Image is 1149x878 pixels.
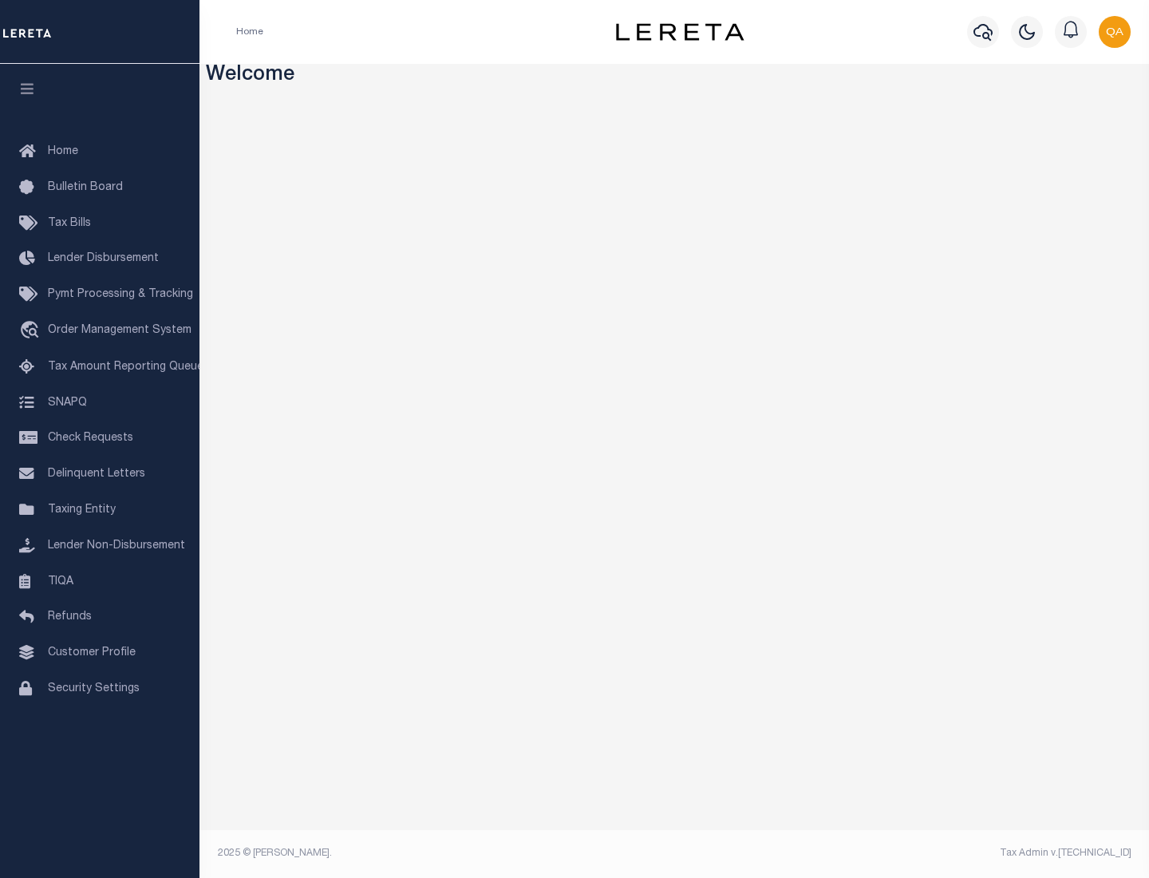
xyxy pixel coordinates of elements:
div: 2025 © [PERSON_NAME]. [206,846,675,860]
span: Bulletin Board [48,182,123,193]
span: Taxing Entity [48,504,116,516]
span: Order Management System [48,325,191,336]
span: TIQA [48,575,73,587]
img: svg+xml;base64,PHN2ZyB4bWxucz0iaHR0cDovL3d3dy53My5vcmcvMjAwMC9zdmciIHBvaW50ZXItZXZlbnRzPSJub25lIi... [1099,16,1131,48]
h3: Welcome [206,64,1143,89]
img: logo-dark.svg [616,23,744,41]
span: Security Settings [48,683,140,694]
span: Tax Bills [48,218,91,229]
span: Customer Profile [48,647,136,658]
li: Home [236,25,263,39]
span: Refunds [48,611,92,623]
div: Tax Admin v.[TECHNICAL_ID] [686,846,1131,860]
span: Lender Non-Disbursement [48,540,185,552]
i: travel_explore [19,321,45,342]
span: Lender Disbursement [48,253,159,264]
span: Delinquent Letters [48,469,145,480]
span: Check Requests [48,433,133,444]
span: Home [48,146,78,157]
span: SNAPQ [48,397,87,408]
span: Pymt Processing & Tracking [48,289,193,300]
span: Tax Amount Reporting Queue [48,362,203,373]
